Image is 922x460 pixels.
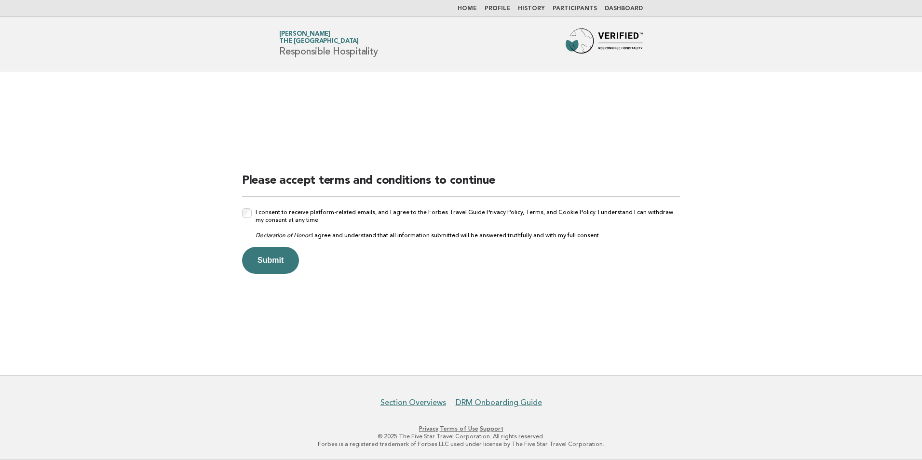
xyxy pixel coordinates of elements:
p: · · [166,425,756,433]
h2: Please accept terms and conditions to continue [242,173,680,197]
em: Declaration of Honor: [256,232,312,239]
a: Support [480,425,503,432]
h1: Responsible Hospitality [279,31,378,56]
a: Dashboard [605,6,643,12]
a: Section Overviews [380,398,446,407]
a: Profile [485,6,510,12]
a: [PERSON_NAME]The [GEOGRAPHIC_DATA] [279,31,359,44]
a: Home [458,6,477,12]
button: Submit [242,247,299,274]
span: The [GEOGRAPHIC_DATA] [279,39,359,45]
p: Forbes is a registered trademark of Forbes LLC used under license by The Five Star Travel Corpora... [166,440,756,448]
p: © 2025 The Five Star Travel Corporation. All rights reserved. [166,433,756,440]
img: Forbes Travel Guide [566,28,643,59]
a: DRM Onboarding Guide [456,398,542,407]
a: Participants [553,6,597,12]
a: History [518,6,545,12]
a: Privacy [419,425,438,432]
a: Terms of Use [440,425,478,432]
label: I consent to receive platform-related emails, and I agree to the Forbes Travel Guide Privacy Poli... [256,208,680,239]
